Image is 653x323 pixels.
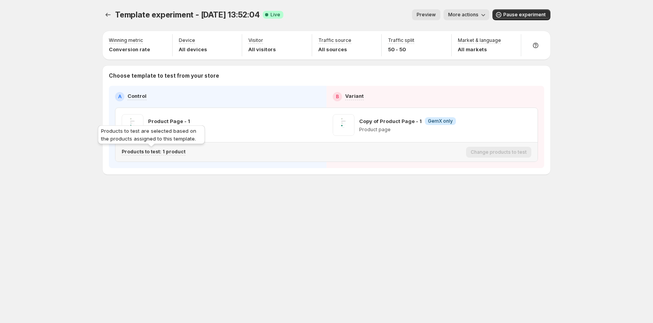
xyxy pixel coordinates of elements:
p: Product Page - 1 [148,117,190,125]
p: All sources [318,45,351,53]
span: Preview [417,12,436,18]
p: All visitors [248,45,276,53]
h2: A [118,94,122,100]
span: GemX only [428,118,453,124]
p: Products to test: 1 product [122,149,185,155]
p: Variant [345,92,364,100]
p: All devices [179,45,207,53]
p: Visitor [248,37,263,43]
p: Control [127,92,147,100]
p: Traffic source [318,37,351,43]
button: Preview [412,9,440,20]
button: Experiments [103,9,113,20]
p: Choose template to test from your store [109,72,544,80]
p: Product page [359,127,456,133]
h2: B [336,94,339,100]
button: Pause experiment [492,9,550,20]
p: Market & language [458,37,501,43]
span: More actions [448,12,478,18]
p: All markets [458,45,501,53]
img: Product Page - 1 [122,114,143,136]
p: Winning metric [109,37,143,43]
span: Pause experiment [503,12,546,18]
p: Device [179,37,195,43]
p: Copy of Product Page - 1 [359,117,422,125]
img: Copy of Product Page - 1 [333,114,354,136]
button: More actions [443,9,489,20]
p: Conversion rate [109,45,150,53]
p: 50 - 50 [388,45,414,53]
p: Traffic split [388,37,414,43]
span: Live [271,12,280,18]
span: Template experiment - [DATE] 13:52:04 [115,10,260,19]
